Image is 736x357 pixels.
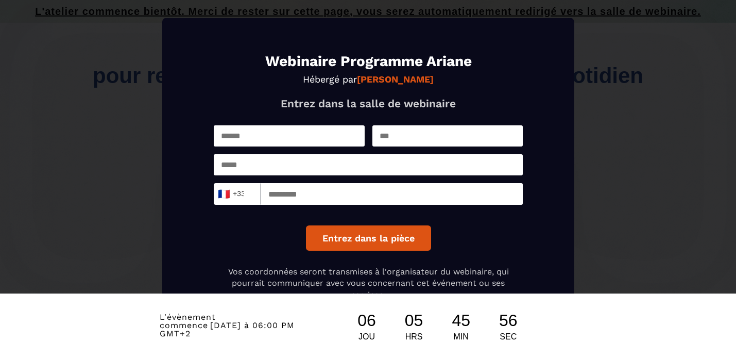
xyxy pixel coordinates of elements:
[217,187,230,201] span: 🇫🇷
[160,320,295,338] span: [DATE] à 06:00 PM GMT+2
[448,309,474,332] div: 45
[495,332,522,342] div: SEC
[220,187,242,201] span: +33
[353,332,380,342] div: JOU
[160,312,216,330] span: L'évènement commence
[244,186,252,202] input: Search for option
[353,309,380,332] div: 06
[214,54,523,69] h1: Webinaire Programme Ariane
[214,183,261,205] div: Search for option
[357,74,434,85] strong: [PERSON_NAME]
[214,74,523,85] p: Hébergé par
[495,309,522,332] div: 56
[214,97,523,110] p: Entrez dans la salle de webinaire
[401,309,427,332] div: 05
[214,266,523,301] p: Vos coordonnées seront transmises à l'organisateur du webinaire, qui pourrait communiquer avec vo...
[305,225,431,251] button: Entrez dans la pièce
[448,332,474,342] div: MIN
[401,332,427,342] div: HRS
